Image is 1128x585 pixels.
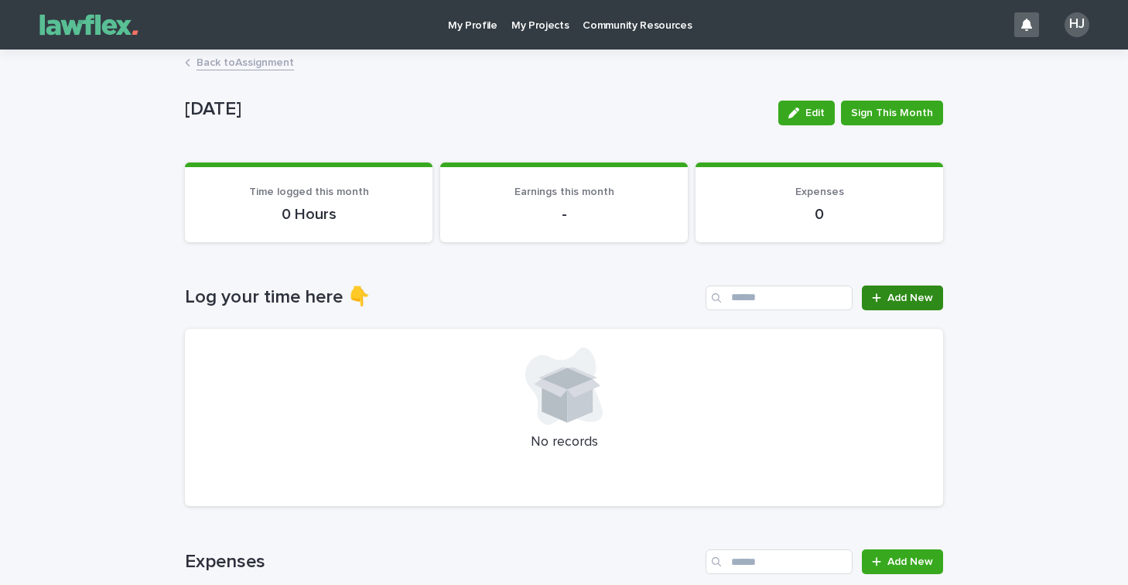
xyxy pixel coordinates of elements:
[795,186,844,197] span: Expenses
[714,205,925,224] p: 0
[778,101,835,125] button: Edit
[514,186,614,197] span: Earnings this month
[185,98,766,121] p: [DATE]
[862,549,943,574] a: Add New
[197,53,294,70] a: Back toAssignment
[841,101,943,125] button: Sign This Month
[862,286,943,310] a: Add New
[249,186,369,197] span: Time logged this month
[185,286,699,309] h1: Log your time here 👇
[851,105,933,121] span: Sign This Month
[31,9,147,40] img: Gnvw4qrBSHOAfo8VMhG6
[706,286,853,310] input: Search
[203,434,925,451] p: No records
[706,549,853,574] input: Search
[203,205,414,224] p: 0 Hours
[887,556,933,567] span: Add New
[805,108,825,118] span: Edit
[185,551,699,573] h1: Expenses
[1065,12,1089,37] div: HJ
[459,205,669,224] p: -
[887,292,933,303] span: Add New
